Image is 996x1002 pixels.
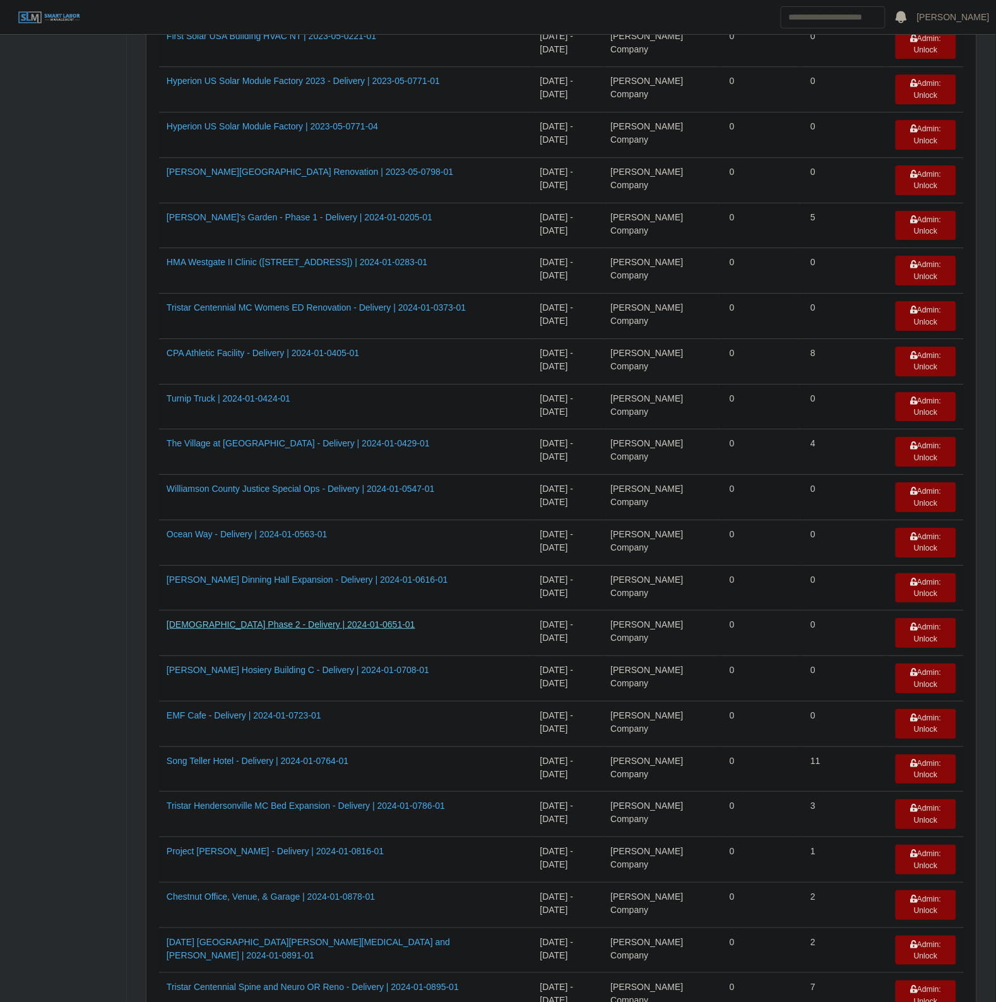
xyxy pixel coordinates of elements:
td: [DATE] - [DATE] [533,338,603,384]
td: 0 [803,157,887,203]
td: 0 [722,701,803,746]
td: [DATE] - [DATE] [533,656,603,701]
td: 0 [722,837,803,883]
td: [PERSON_NAME] Company [603,67,723,112]
td: 0 [722,157,803,203]
a: [DEMOGRAPHIC_DATA] Phase 2 - Delivery | 2024-01-0651-01 [167,619,415,629]
a: Hyperion US Solar Module Factory | 2023-05-0771-04 [167,121,378,131]
td: 5 [803,203,887,248]
button: Admin: Unlock [896,256,956,285]
td: [DATE] - [DATE] [533,927,603,973]
td: [DATE] - [DATE] [533,112,603,158]
button: Admin: Unlock [896,754,956,784]
td: 0 [722,338,803,384]
td: 0 [803,21,887,67]
button: Admin: Unlock [896,211,956,241]
td: [PERSON_NAME] Company [603,701,723,746]
td: [DATE] - [DATE] [533,746,603,792]
button: Admin: Unlock [896,664,956,693]
td: [PERSON_NAME] Company [603,429,723,475]
td: 2 [803,882,887,927]
button: Admin: Unlock [896,347,956,376]
td: [PERSON_NAME] Company [603,475,723,520]
td: 0 [803,248,887,294]
td: [DATE] - [DATE] [533,611,603,656]
td: [PERSON_NAME] Company [603,611,723,656]
a: Chestnut Office, Venue, & Garage | 2024-01-0878-01 [167,892,375,902]
button: Admin: Unlock [896,120,956,150]
a: First Solar USA Building HVAC NT | 2023-05-0221-01 [167,31,376,41]
span: Admin: Unlock [910,215,941,236]
span: Admin: Unlock [910,397,941,417]
td: [PERSON_NAME] Company [603,882,723,927]
a: [PERSON_NAME] Hosiery Building C - Delivery | 2024-01-0708-01 [167,665,429,675]
span: Admin: Unlock [910,940,941,960]
td: 0 [722,882,803,927]
span: Admin: Unlock [910,79,941,99]
button: Admin: Unlock [896,618,956,648]
td: [PERSON_NAME] Company [603,21,723,67]
button: Admin: Unlock [896,301,956,331]
a: [PERSON_NAME][GEOGRAPHIC_DATA] Renovation | 2023-05-0798-01 [167,167,453,177]
td: 1 [803,837,887,883]
td: 0 [722,927,803,973]
td: 0 [722,656,803,701]
td: 0 [722,67,803,112]
td: [DATE] - [DATE] [533,882,603,927]
td: [DATE] - [DATE] [533,701,603,746]
td: [DATE] - [DATE] [533,294,603,339]
td: 4 [803,429,887,475]
button: Admin: Unlock [896,709,956,739]
a: [PERSON_NAME]'s Garden - Phase 1 - Delivery | 2024-01-0205-01 [167,212,432,222]
td: [PERSON_NAME] Company [603,384,723,429]
span: Admin: Unlock [910,260,941,280]
span: Admin: Unlock [910,170,941,190]
td: 0 [722,21,803,67]
img: SLM Logo [18,11,81,25]
button: Admin: Unlock [896,936,956,965]
td: [PERSON_NAME] Company [603,927,723,973]
td: [PERSON_NAME] Company [603,203,723,248]
td: 0 [803,701,887,746]
td: 0 [803,384,887,429]
td: [DATE] - [DATE] [533,157,603,203]
td: 0 [803,611,887,656]
td: 0 [803,520,887,565]
td: 0 [803,475,887,520]
button: Admin: Unlock [896,573,956,603]
td: 0 [722,429,803,475]
span: Admin: Unlock [910,713,941,734]
button: Admin: Unlock [896,799,956,829]
button: Admin: Unlock [896,437,956,467]
a: [PERSON_NAME] [917,11,990,24]
button: Admin: Unlock [896,165,956,195]
td: [DATE] - [DATE] [533,520,603,565]
td: 0 [722,248,803,294]
a: Tristar Hendersonville MC Bed Expansion - Delivery | 2024-01-0786-01 [167,801,445,811]
a: HMA Westgate II Clinic ([STREET_ADDRESS]) | 2024-01-0283-01 [167,257,427,267]
td: [DATE] - [DATE] [533,792,603,837]
a: Song Teller Hotel - Delivery | 2024-01-0764-01 [167,756,348,766]
td: [DATE] - [DATE] [533,67,603,112]
a: The Village at [GEOGRAPHIC_DATA] - Delivery | 2024-01-0429-01 [167,438,430,448]
td: 11 [803,746,887,792]
td: [DATE] - [DATE] [533,475,603,520]
td: 3 [803,792,887,837]
span: Admin: Unlock [910,351,941,371]
td: 0 [722,746,803,792]
a: CPA Athletic Facility - Delivery | 2024-01-0405-01 [167,348,359,358]
td: 0 [722,792,803,837]
button: Admin: Unlock [896,845,956,874]
td: 8 [803,338,887,384]
span: Admin: Unlock [910,487,941,507]
a: Hyperion US Solar Module Factory 2023 - Delivery | 2023-05-0771-01 [167,76,440,86]
button: Admin: Unlock [896,890,956,920]
span: Admin: Unlock [910,578,941,598]
td: 0 [803,656,887,701]
td: 0 [722,112,803,158]
span: Admin: Unlock [910,668,941,688]
span: Admin: Unlock [910,623,941,643]
td: [DATE] - [DATE] [533,565,603,611]
td: [PERSON_NAME] Company [603,656,723,701]
span: Admin: Unlock [910,804,941,824]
